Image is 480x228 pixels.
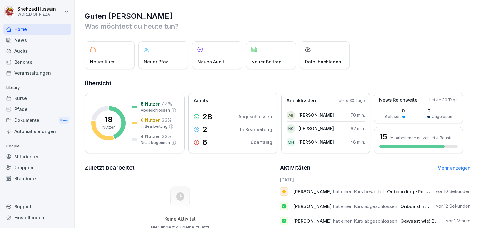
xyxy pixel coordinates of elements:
[105,116,112,123] p: 18
[251,139,272,146] p: Überfällig
[280,176,471,183] h6: [DATE]
[432,114,452,120] p: Ungelesen
[141,101,160,107] p: 8 Nutzer
[3,104,71,115] a: Pfade
[293,203,332,209] span: [PERSON_NAME]
[446,218,471,224] p: vor 1 Minute
[3,126,71,137] a: Automatisierungen
[333,203,397,209] span: hat einen Kurs abgeschlossen
[202,126,207,133] p: 2
[429,97,458,103] p: Letzte 30 Tage
[287,138,295,146] div: MH
[3,83,71,93] p: Library
[379,97,417,104] p: News Reichweite
[298,125,334,132] p: [PERSON_NAME]
[90,58,114,65] p: Neuer Kurs
[293,189,332,195] span: [PERSON_NAME]
[202,113,212,121] p: 28
[141,133,160,140] p: 4 Nutzer
[162,117,172,123] p: 33 %
[350,139,365,145] p: 48 min.
[202,139,207,146] p: 6
[400,203,475,209] span: Onboarding -Personalunterlagen
[162,133,172,140] p: 22 %
[194,97,208,104] p: Audits
[387,189,462,195] span: Onboarding -Personalunterlagen
[3,115,71,126] a: DokumenteNew
[333,189,384,195] span: hat einen Kurs bewertet
[141,117,160,123] p: 6 Nutzer
[385,107,405,114] p: 0
[287,111,295,120] div: AB
[3,173,71,184] a: Standorte
[85,21,471,31] p: Was möchtest du heute tun?
[436,188,471,195] p: vor 10 Sekunden
[102,125,115,130] p: Nutzer
[350,112,365,118] p: 70 min.
[85,79,471,88] h2: Übersicht
[3,151,71,162] a: Mitarbeiter
[305,58,341,65] p: Datei hochladen
[287,124,295,133] div: NS
[240,126,272,133] p: In Bearbeitung
[251,58,282,65] p: Neuer Beitrag
[148,216,212,222] h5: Keine Aktivität
[238,113,272,120] p: Abgeschlossen
[162,101,172,107] p: 44 %
[427,107,452,114] p: 0
[85,11,471,21] h1: Guten [PERSON_NAME]
[144,58,169,65] p: Neuer Pfad
[17,7,56,12] p: Shehzad Hussain
[3,212,71,223] a: Einstellungen
[59,117,69,124] div: New
[3,115,71,126] div: Dokumente
[437,165,471,171] a: Mehr anzeigen
[298,139,334,145] p: [PERSON_NAME]
[85,163,276,172] h2: Zuletzt bearbeitet
[3,162,71,173] a: Gruppen
[3,46,71,57] a: Audits
[141,107,170,113] p: Abgeschlossen
[197,58,224,65] p: Neues Audit
[141,124,167,129] p: In Bearbeitung
[298,112,334,118] p: [PERSON_NAME]
[337,98,365,103] p: Letzte 30 Tage
[3,201,71,212] div: Support
[17,12,56,17] p: WORLD OF PIZZA
[385,114,401,120] p: Gelesen
[3,93,71,104] a: Kurse
[293,218,332,224] span: [PERSON_NAME]
[390,136,451,140] p: Mitarbeitende nutzen jetzt Bounti
[3,67,71,78] a: Veranstaltungen
[3,141,71,151] p: People
[141,140,170,146] p: Nicht begonnen
[280,163,311,172] h2: Aktivitäten
[3,35,71,46] a: News
[3,24,71,35] a: Home
[436,203,471,209] p: vor 12 Sekunden
[3,57,71,67] a: Berichte
[379,131,387,142] h3: 15
[333,218,397,224] span: hat einen Kurs abgeschlossen
[351,125,365,132] p: 62 min.
[287,97,316,104] p: Am aktivsten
